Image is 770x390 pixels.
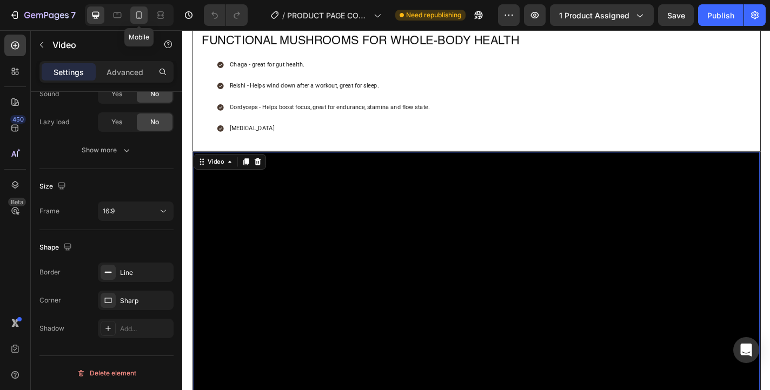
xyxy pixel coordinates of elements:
[39,206,59,216] div: Frame
[287,10,369,21] span: PRODUCT PAGE COCOA AND HAZELNUT
[120,324,171,334] div: Add...
[82,145,132,156] div: Show more
[8,198,26,206] div: Beta
[10,115,26,124] div: 450
[39,324,64,333] div: Shadow
[150,89,159,99] span: No
[4,4,81,26] button: 7
[120,296,171,306] div: Sharp
[39,295,61,305] div: Corner
[111,89,122,99] span: Yes
[667,11,685,20] span: Save
[39,89,59,99] div: Sound
[52,79,273,91] p: Cordyceps - Helps boost focus, great for endurance, stamina and flow state.
[204,4,248,26] div: Undo/Redo
[39,267,61,277] div: Border
[39,140,174,160] button: Show more
[25,140,48,150] div: Video
[52,103,273,115] p: [MEDICAL_DATA]
[120,268,171,278] div: Line
[107,66,143,78] p: Advanced
[406,10,461,20] span: Need republishing
[39,240,74,255] div: Shape
[52,56,273,68] p: Reishi - Helps wind down after a workout, great for sleep.
[150,117,159,127] span: No
[77,367,136,380] div: Delete element
[71,9,76,22] p: 7
[98,201,174,221] button: 16:9
[658,4,694,26] button: Save
[282,10,285,21] span: /
[733,337,759,363] div: Open Intercom Messenger
[39,365,174,382] button: Delete element
[52,32,273,44] p: Chaga - great for gut health.
[182,30,770,390] iframe: Design area
[111,117,122,127] span: Yes
[707,10,734,21] div: Publish
[103,207,115,215] span: 16:9
[54,66,84,78] p: Settings
[550,4,654,26] button: 1 product assigned
[52,38,144,51] p: Video
[39,117,69,127] div: Lazy load
[698,4,744,26] button: Publish
[559,10,629,21] span: 1 product assigned
[39,179,68,194] div: Size
[20,3,629,22] h2: FUNCTIONAL MUSHROOMS FOR WHOLE-BODY HEALTH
